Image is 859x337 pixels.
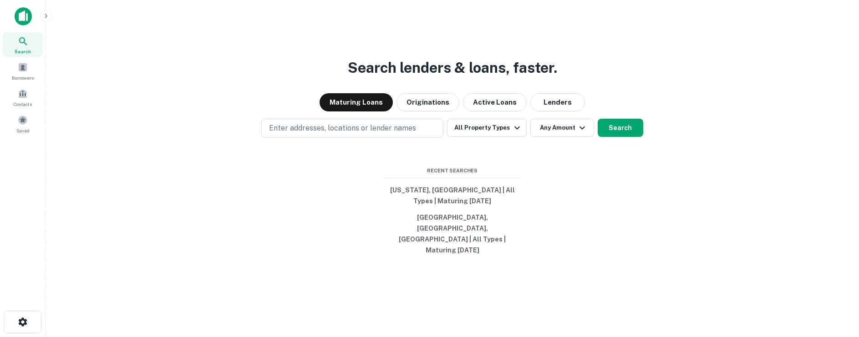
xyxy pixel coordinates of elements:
[3,85,43,110] a: Contacts
[3,59,43,83] a: Borrowers
[384,209,521,258] button: [GEOGRAPHIC_DATA], [GEOGRAPHIC_DATA], [GEOGRAPHIC_DATA] | All Types | Maturing [DATE]
[15,48,31,55] span: Search
[15,7,32,25] img: capitalize-icon.png
[384,182,521,209] button: [US_STATE], [GEOGRAPHIC_DATA] | All Types | Maturing [DATE]
[463,93,527,111] button: Active Loans
[530,119,594,137] button: Any Amount
[14,101,32,108] span: Contacts
[384,167,521,175] span: Recent Searches
[813,264,859,308] iframe: Chat Widget
[12,74,34,81] span: Borrowers
[447,119,526,137] button: All Property Types
[530,93,585,111] button: Lenders
[3,111,43,136] a: Saved
[269,123,416,134] p: Enter addresses, locations or lender names
[348,57,557,79] h3: Search lenders & loans, faster.
[3,32,43,57] a: Search
[16,127,30,134] span: Saved
[396,93,459,111] button: Originations
[598,119,643,137] button: Search
[320,93,393,111] button: Maturing Loans
[261,119,443,138] button: Enter addresses, locations or lender names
